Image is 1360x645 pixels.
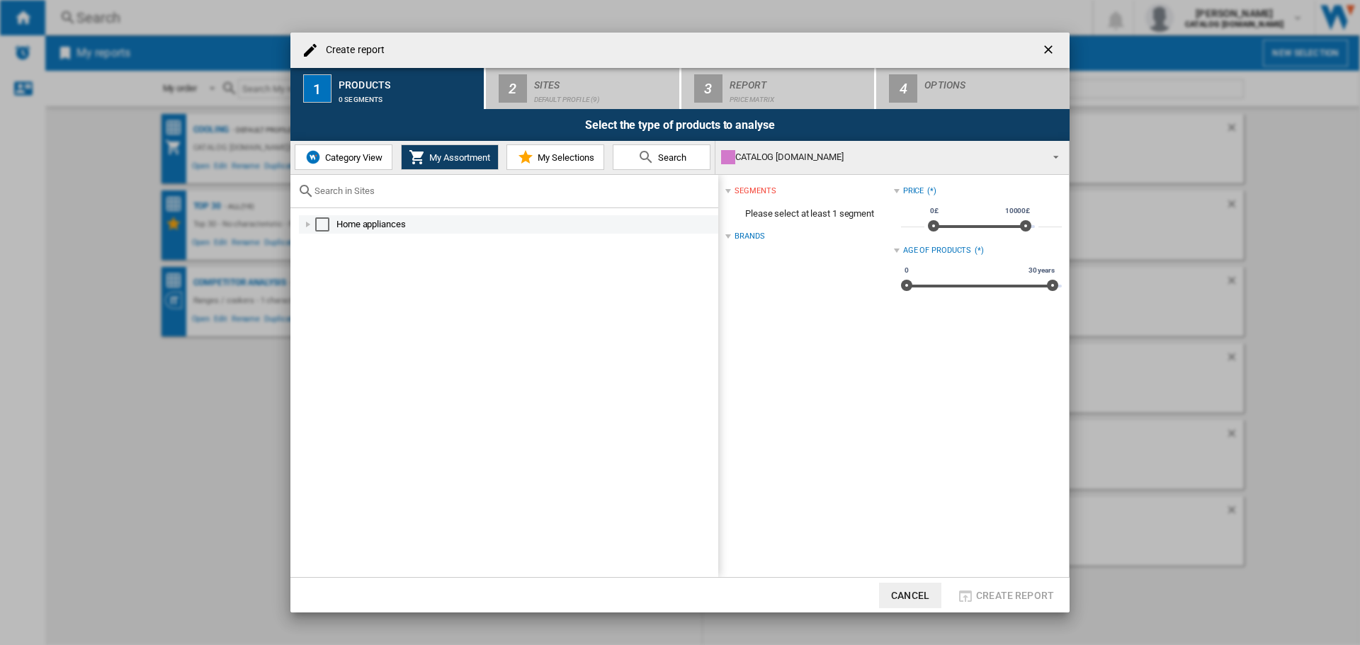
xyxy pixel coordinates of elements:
[725,200,893,227] span: Please select at least 1 segment
[953,583,1058,608] button: Create report
[730,74,869,89] div: Report
[314,185,711,196] input: Search in Sites
[315,217,336,232] md-checkbox: Select
[879,583,941,608] button: Cancel
[976,590,1054,601] span: Create report
[654,152,686,163] span: Search
[290,109,1070,141] div: Select the type of products to analyse
[681,68,876,109] button: 3 Report Price Matrix
[534,152,594,163] span: My Selections
[534,89,674,103] div: Default profile (9)
[694,74,722,103] div: 3
[903,245,972,256] div: Age of products
[730,89,869,103] div: Price Matrix
[1003,205,1032,217] span: 10000£
[339,74,478,89] div: Products
[902,265,911,276] span: 0
[889,74,917,103] div: 4
[290,68,485,109] button: 1 Products 0 segments
[928,205,941,217] span: 0£
[924,74,1064,89] div: Options
[295,144,392,170] button: Category View
[499,74,527,103] div: 2
[721,147,1041,167] div: CATALOG [DOMAIN_NAME]
[735,231,764,242] div: Brands
[1036,36,1064,64] button: getI18NText('BUTTONS.CLOSE_DIALOG')
[486,68,681,109] button: 2 Sites Default profile (9)
[339,89,478,103] div: 0 segments
[506,144,604,170] button: My Selections
[426,152,490,163] span: My Assortment
[319,43,385,57] h4: Create report
[303,74,331,103] div: 1
[534,74,674,89] div: Sites
[1026,265,1057,276] span: 30 years
[401,144,499,170] button: My Assortment
[336,217,716,232] div: Home appliances
[322,152,382,163] span: Category View
[903,185,924,197] div: Price
[735,185,776,197] div: segments
[305,149,322,166] img: wiser-icon-blue.png
[1041,42,1058,59] ng-md-icon: getI18NText('BUTTONS.CLOSE_DIALOG')
[876,68,1070,109] button: 4 Options
[613,144,710,170] button: Search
